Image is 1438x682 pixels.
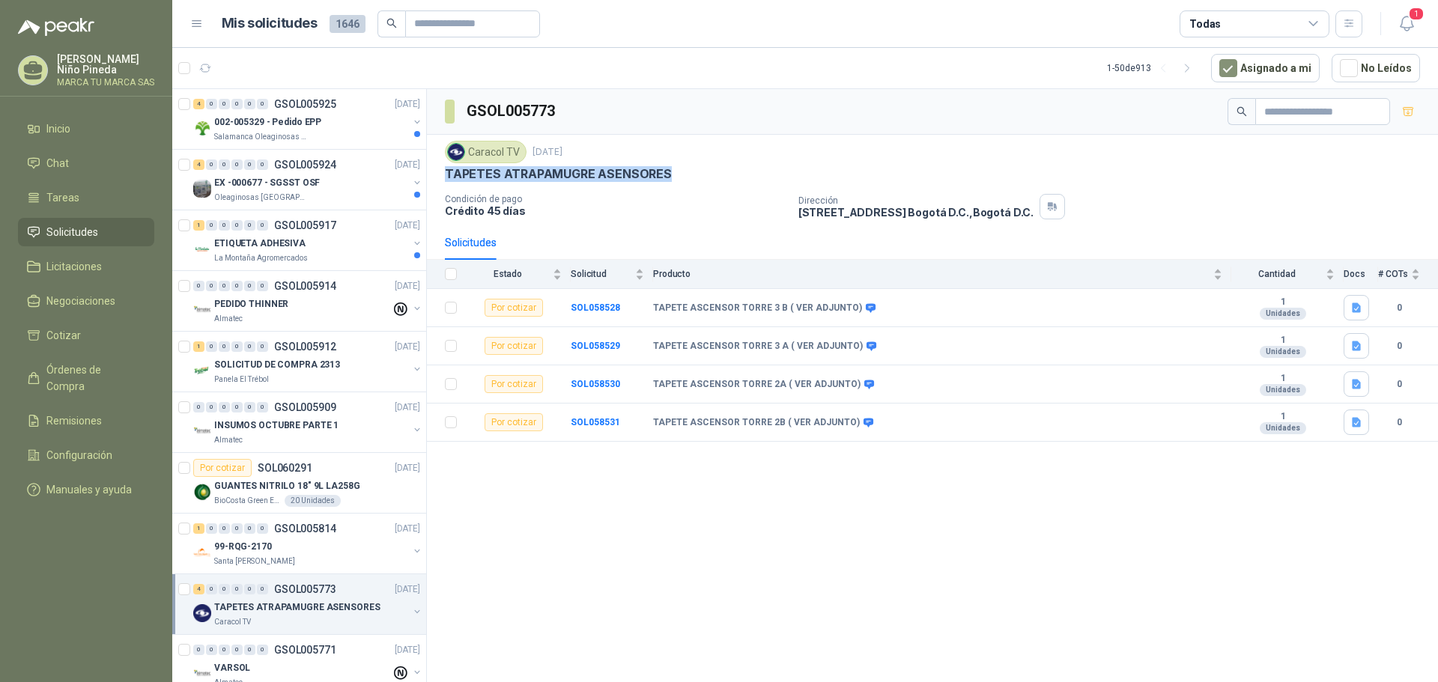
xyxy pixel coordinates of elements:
[571,269,632,279] span: Solicitud
[18,115,154,143] a: Inicio
[18,475,154,504] a: Manuales y ayuda
[193,281,204,291] div: 0
[533,145,562,159] p: [DATE]
[231,159,243,170] div: 0
[214,555,295,567] p: Santa [PERSON_NAME]
[1237,106,1247,117] span: search
[445,234,497,251] div: Solicitudes
[244,159,255,170] div: 0
[193,362,211,380] img: Company Logo
[18,356,154,401] a: Órdenes de Compra
[1378,301,1420,315] b: 0
[193,523,204,534] div: 1
[214,374,269,386] p: Panela El Trébol
[1408,7,1425,21] span: 1
[214,418,339,433] p: INSUMOS OCTUBRE PARTE 1
[18,287,154,315] a: Negociaciones
[46,412,102,429] span: Remisiones
[231,584,243,594] div: 0
[214,495,282,507] p: BioCosta Green Energy S.A.S
[571,341,620,351] a: SOL058529
[257,281,268,291] div: 0
[258,463,312,473] p: SOL060291
[257,220,268,231] div: 0
[214,616,251,628] p: Caracol TV
[214,176,320,190] p: EX -000677 - SGSST OSF
[571,417,620,427] a: SOL058531
[46,258,102,275] span: Licitaciones
[193,580,423,628] a: 4 0 0 0 0 0 GSOL005773[DATE] Company LogoTAPETES ATRAPAMUGRE ASENSORESCaracol TV
[206,645,217,655] div: 0
[1378,339,1420,353] b: 0
[46,189,79,206] span: Tareas
[395,461,420,475] p: [DATE]
[222,13,318,34] h1: Mis solicitudes
[445,204,786,217] p: Crédito 45 días
[1260,422,1306,434] div: Unidades
[395,219,420,233] p: [DATE]
[485,337,543,355] div: Por cotizar
[193,483,211,501] img: Company Logo
[257,584,268,594] div: 0
[653,269,1210,279] span: Producto
[1231,260,1344,289] th: Cantidad
[274,99,336,109] p: GSOL005925
[244,523,255,534] div: 0
[219,99,230,109] div: 0
[395,97,420,112] p: [DATE]
[206,402,217,412] div: 0
[445,141,527,163] div: Caracol TV
[57,78,154,87] p: MARCA TU MARCA SAS
[395,158,420,172] p: [DATE]
[193,402,204,412] div: 0
[46,327,81,344] span: Cotizar
[193,604,211,622] img: Company Logo
[231,341,243,352] div: 0
[257,341,268,352] div: 0
[193,520,423,567] a: 1 0 0 0 0 0 GSOL005814[DATE] Company Logo99-RQG-2170Santa [PERSON_NAME]
[193,159,204,170] div: 4
[18,252,154,281] a: Licitaciones
[330,15,365,33] span: 1646
[1231,296,1335,308] b: 1
[193,216,423,264] a: 1 0 0 0 0 0 GSOL005917[DATE] Company LogoETIQUETA ADHESIVALa Montaña Agromercados
[214,313,243,325] p: Almatec
[18,183,154,212] a: Tareas
[219,220,230,231] div: 0
[244,645,255,655] div: 0
[1378,260,1438,289] th: # COTs
[219,523,230,534] div: 0
[445,194,786,204] p: Condición de pago
[1344,260,1378,289] th: Docs
[1260,384,1306,396] div: Unidades
[1189,16,1221,32] div: Todas
[448,144,464,160] img: Company Logo
[571,302,620,313] a: SOL058528
[193,584,204,594] div: 4
[1231,335,1335,347] b: 1
[206,341,217,352] div: 0
[231,402,243,412] div: 0
[1211,54,1320,82] button: Asignado a mi
[1378,269,1408,279] span: # COTs
[274,402,336,412] p: GSOL005909
[395,340,420,354] p: [DATE]
[193,301,211,319] img: Company Logo
[193,645,204,655] div: 0
[231,523,243,534] div: 0
[46,447,112,463] span: Configuración
[206,220,217,231] div: 0
[214,358,340,372] p: SOLICITUD DE COMPRA 2313
[18,407,154,435] a: Remisiones
[274,220,336,231] p: GSOL005917
[257,159,268,170] div: 0
[193,459,252,477] div: Por cotizar
[219,159,230,170] div: 0
[571,379,620,389] a: SOL058530
[193,341,204,352] div: 1
[46,293,115,309] span: Negociaciones
[219,645,230,655] div: 0
[1260,346,1306,358] div: Unidades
